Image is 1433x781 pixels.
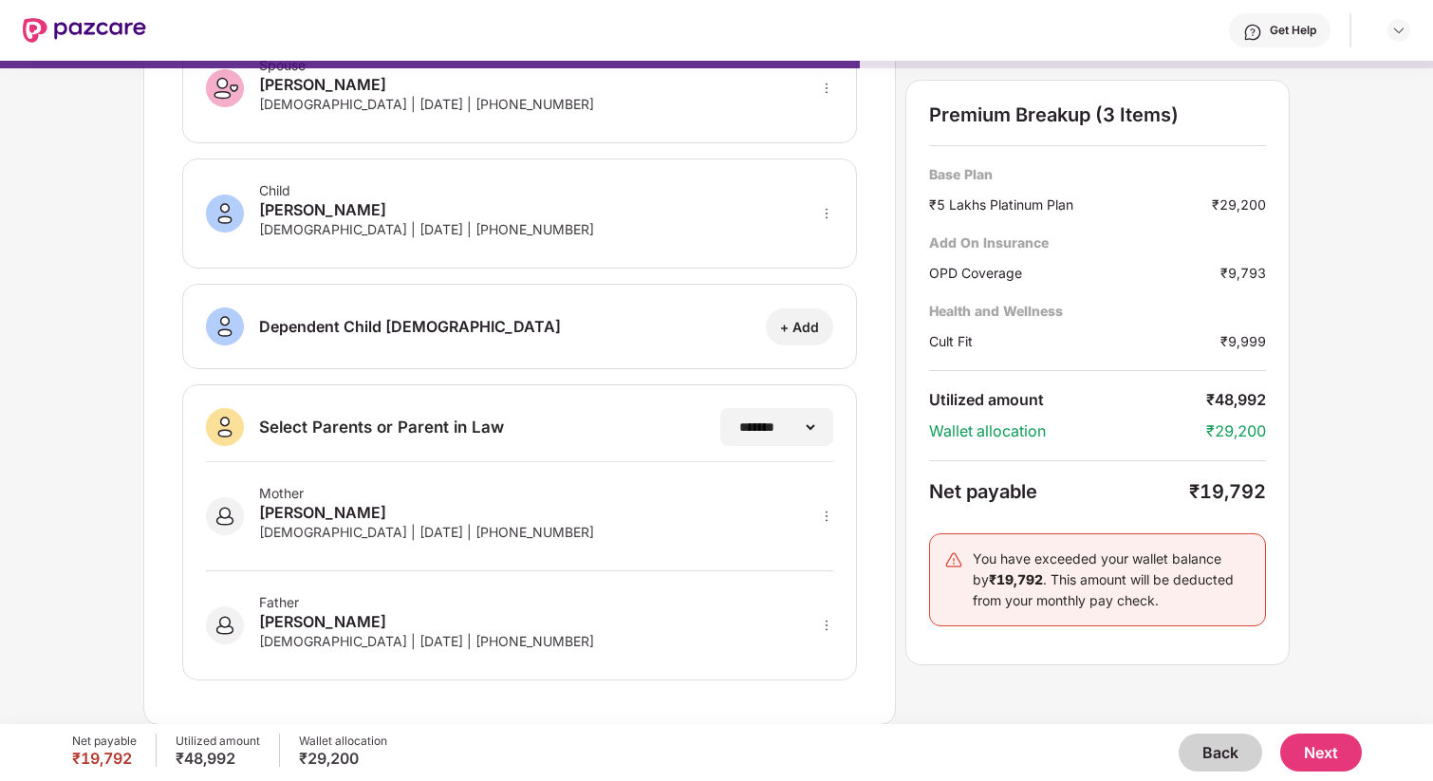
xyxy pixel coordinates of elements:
[23,18,146,43] img: New Pazcare Logo
[259,221,594,237] div: [DEMOGRAPHIC_DATA] | [DATE] | [PHONE_NUMBER]
[1270,23,1316,38] div: Get Help
[929,480,1189,503] div: Net payable
[176,734,260,749] div: Utilized amount
[973,549,1251,611] div: You have exceeded your wallet balance by . This amount will be deducted from your monthly pay check.
[1212,195,1266,214] div: ₹29,200
[259,633,594,649] div: [DEMOGRAPHIC_DATA] | [DATE] | [PHONE_NUMBER]
[820,510,833,523] span: more
[820,619,833,632] span: more
[1206,390,1266,410] div: ₹48,992
[206,497,244,535] img: svg+xml;base64,PHN2ZyB3aWR0aD0iNDAiIGhlaWdodD0iNDAiIHZpZXdCb3g9IjAgMCA0MCA0MCIgZmlsbD0ibm9uZSIgeG...
[259,594,594,610] div: Father
[1179,734,1262,772] button: Back
[929,302,1266,320] div: Health and Wellness
[929,390,1206,410] div: Utilized amount
[929,195,1212,214] div: ₹5 Lakhs Platinum Plan
[929,103,1266,126] div: Premium Breakup (3 Items)
[259,417,504,437] div: Select Parents or Parent in Law
[929,421,1206,441] div: Wallet allocation
[929,233,1266,251] div: Add On Insurance
[780,318,819,336] div: + Add
[1220,263,1266,283] div: ₹9,793
[206,408,244,446] img: svg+xml;base64,PHN2ZyB3aWR0aD0iNDAiIGhlaWdodD0iNDAiIHZpZXdCb3g9IjAgMCA0MCA0MCIgZmlsbD0ibm9uZSIgeG...
[72,749,137,768] div: ₹19,792
[929,263,1220,283] div: OPD Coverage
[1206,421,1266,441] div: ₹29,200
[820,82,833,95] span: more
[1220,331,1266,351] div: ₹9,999
[1391,23,1406,38] img: svg+xml;base64,PHN2ZyBpZD0iRHJvcGRvd24tMzJ4MzIiIHhtbG5zPSJodHRwOi8vd3d3LnczLm9yZy8yMDAwL3N2ZyIgd2...
[259,610,594,633] div: [PERSON_NAME]
[206,307,244,345] img: svg+xml;base64,PHN2ZyB3aWR0aD0iNDAiIGhlaWdodD0iNDAiIHZpZXdCb3g9IjAgMCA0MCA0MCIgZmlsbD0ibm9uZSIgeG...
[299,749,387,768] div: ₹29,200
[259,524,594,540] div: [DEMOGRAPHIC_DATA] | [DATE] | [PHONE_NUMBER]
[206,195,244,232] img: svg+xml;base64,PHN2ZyB3aWR0aD0iNDAiIGhlaWdodD0iNDAiIHZpZXdCb3g9IjAgMCA0MCA0MCIgZmlsbD0ibm9uZSIgeG...
[1243,23,1262,42] img: svg+xml;base64,PHN2ZyBpZD0iSGVscC0zMngzMiIgeG1sbnM9Imh0dHA6Ly93d3cudzMub3JnLzIwMDAvc3ZnIiB3aWR0aD...
[929,331,1220,351] div: Cult Fit
[820,207,833,220] span: more
[206,606,244,644] img: svg+xml;base64,PHN2ZyB3aWR0aD0iNDAiIGhlaWdodD0iNDAiIHZpZXdCb3g9IjAgMCA0MCA0MCIgZmlsbD0ibm9uZSIgeG...
[1189,480,1266,503] div: ₹19,792
[72,734,137,749] div: Net payable
[1280,734,1362,772] button: Next
[259,501,594,524] div: [PERSON_NAME]
[944,550,963,569] img: svg+xml;base64,PHN2ZyB4bWxucz0iaHR0cDovL3d3dy53My5vcmcvMjAwMC9zdmciIHdpZHRoPSIyNCIgaGVpZ2h0PSIyNC...
[259,73,594,96] div: [PERSON_NAME]
[259,198,594,221] div: [PERSON_NAME]
[259,182,594,198] div: Child
[259,96,594,112] div: [DEMOGRAPHIC_DATA] | [DATE] | [PHONE_NUMBER]
[206,69,244,107] img: svg+xml;base64,PHN2ZyB3aWR0aD0iNDAiIGhlaWdodD0iNDAiIHZpZXdCb3g9IjAgMCA0MCA0MCIgZmlsbD0ibm9uZSIgeG...
[989,571,1043,587] b: ₹19,792
[929,165,1266,183] div: Base Plan
[299,734,387,749] div: Wallet allocation
[176,749,260,768] div: ₹48,992
[259,485,594,501] div: Mother
[259,315,561,338] div: Dependent Child [DEMOGRAPHIC_DATA]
